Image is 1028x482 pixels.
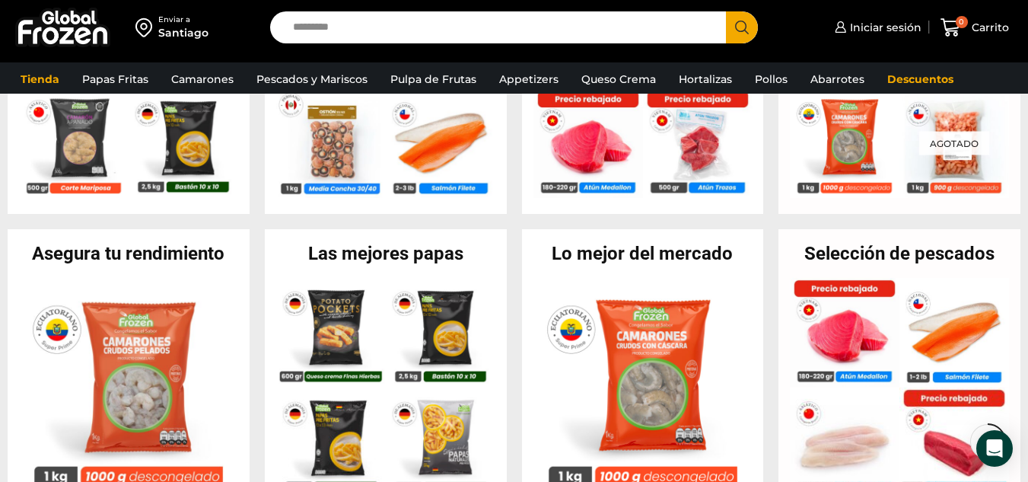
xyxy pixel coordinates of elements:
[831,12,921,43] a: Iniciar sesión
[919,132,989,155] p: Agotado
[846,20,921,35] span: Iniciar sesión
[522,244,764,263] h2: Lo mejor del mercado
[492,65,566,94] a: Appetizers
[778,244,1020,263] h2: Selección de pescados
[158,14,208,25] div: Enviar a
[135,14,158,40] img: address-field-icon.svg
[803,65,872,94] a: Abarrotes
[164,65,241,94] a: Camarones
[956,16,968,28] span: 0
[726,11,758,43] button: Search button
[968,20,1009,35] span: Carrito
[75,65,156,94] a: Papas Fritas
[8,244,250,263] h2: Asegura tu rendimiento
[747,65,795,94] a: Pollos
[158,25,208,40] div: Santiago
[937,10,1013,46] a: 0 Carrito
[383,65,484,94] a: Pulpa de Frutas
[671,65,740,94] a: Hortalizas
[13,65,67,94] a: Tienda
[265,244,507,263] h2: Las mejores papas
[249,65,375,94] a: Pescados y Mariscos
[880,65,961,94] a: Descuentos
[574,65,664,94] a: Queso Crema
[976,430,1013,467] div: Open Intercom Messenger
